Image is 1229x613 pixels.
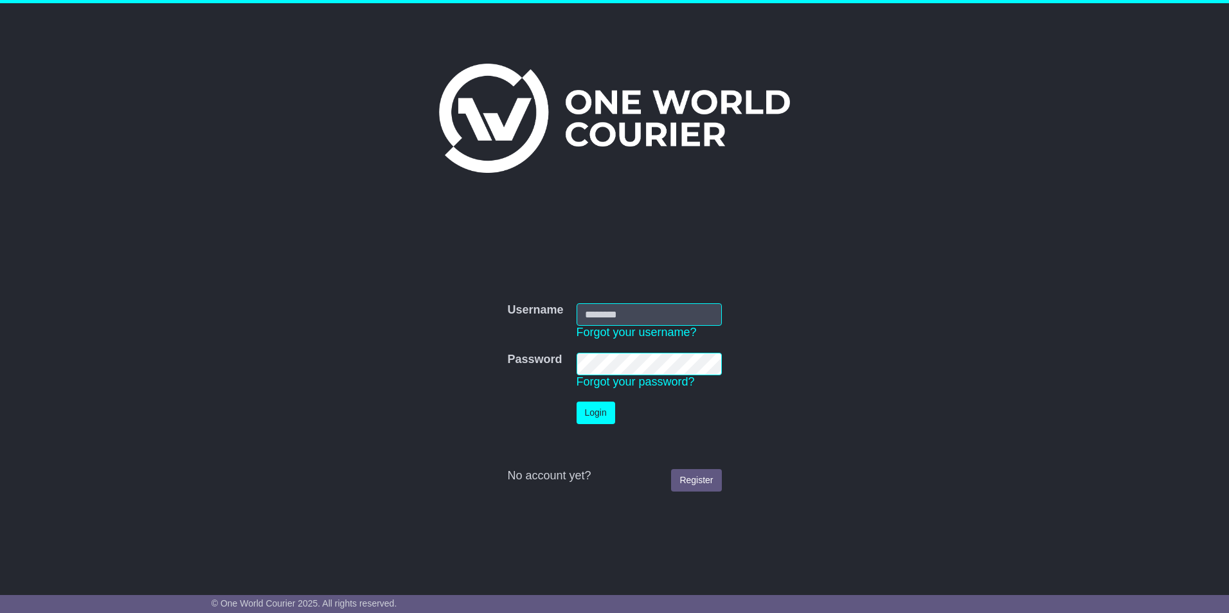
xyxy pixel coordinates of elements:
div: No account yet? [507,469,721,483]
img: One World [439,64,790,173]
a: Forgot your username? [577,326,697,339]
a: Register [671,469,721,492]
a: Forgot your password? [577,375,695,388]
label: Username [507,303,563,317]
button: Login [577,402,615,424]
span: © One World Courier 2025. All rights reserved. [211,598,397,609]
label: Password [507,353,562,367]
